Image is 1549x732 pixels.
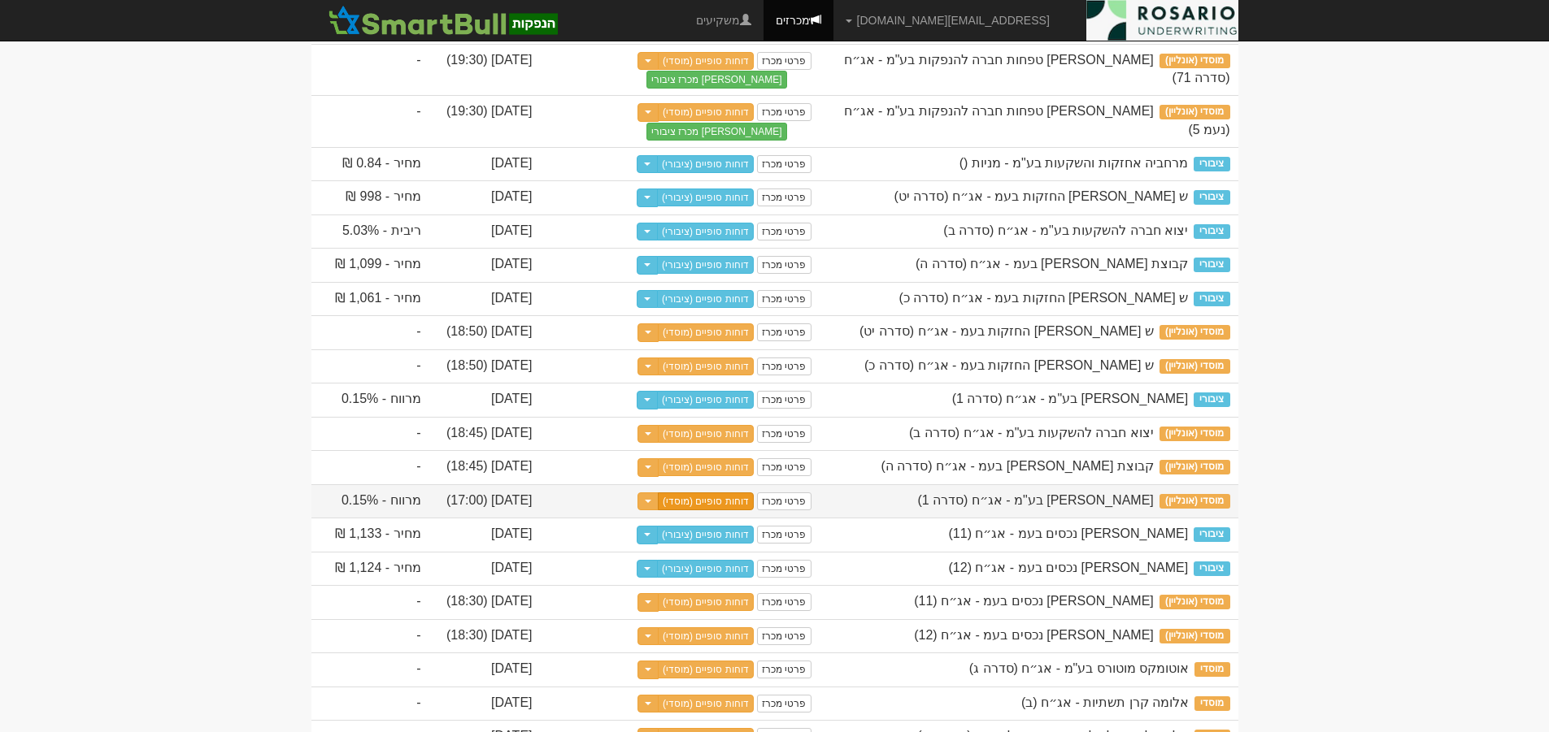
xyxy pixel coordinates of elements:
[311,349,429,383] td: -
[429,383,541,417] td: [DATE]
[1194,561,1229,576] span: ציבורי
[311,282,429,316] td: מחיר - 1,061 ₪
[1160,629,1230,643] span: מוסדי (אונליין)
[311,417,429,451] td: -
[324,4,563,37] img: SmartBull Logo
[658,492,754,510] a: דוחות סופיים (מוסדי)
[881,459,1154,473] span: קבוצת אשטרום בעמ - אג״ח (סדרה ה)
[949,526,1189,540] span: אשטרום נכסים בעמ - אג״ח (11)
[859,324,1154,338] span: ש שלמה החזקות בעמ - אג״ח (סדרה יט)
[1194,392,1229,407] span: ציבורי
[844,104,1230,136] span: מזרחי טפחות חברה להנפקות בע"מ - אג״ח (נעמ 5)
[646,123,786,141] button: [PERSON_NAME] מכרז ציבורי
[757,357,811,375] a: פרטי מכרז
[311,585,429,619] td: -
[959,156,1188,170] span: מרחביה אחזקות והשקעות בע"מ - מניות ()
[429,180,541,214] td: [DATE]
[429,248,541,282] td: [DATE]
[658,593,754,611] a: דוחות סופיים (מוסדי)
[311,652,429,687] td: -
[657,290,754,308] a: דוחות סופיים (ציבורי)
[1160,460,1230,474] span: מוסדי (אונליין)
[757,52,811,70] a: פרטי מכרז
[899,291,1188,305] span: ש שלמה החזקות בעמ - אג״ח (סדרה כ)
[311,214,429,249] td: ריבית - 5.03%
[657,256,754,274] a: דוחות סופיים (ציבורי)
[658,627,754,645] a: דוחות סופיים (מוסדי)
[311,95,429,147] td: -
[658,695,754,713] a: דוחות סופיים (מוסדי)
[757,695,811,713] a: פרטי מכרז
[311,552,429,586] td: מחיר - 1,124 ₪
[311,315,429,349] td: -
[311,383,429,417] td: מרווח - 0.15%
[1194,292,1229,306] span: ציבורי
[429,417,541,451] td: [DATE] (18:45)
[1194,696,1229,711] span: מוסדי
[658,323,754,341] a: דוחות סופיים (מוסדי)
[969,661,1189,675] span: אוטומקס מוטורס בע"מ - אג״ח (סדרה ג)
[917,493,1153,507] span: דניאל פקדונות בע"מ - אג״ח (סדרה 1)
[429,44,541,96] td: [DATE] (19:30)
[657,223,754,240] a: דוחות סופיים (ציבורי)
[311,518,429,552] td: מחיר - 1,133 ₪
[657,391,754,409] a: דוחות סופיים (ציבורי)
[429,484,541,518] td: [DATE] (17:00)
[757,290,811,308] a: פרטי מכרז
[1160,494,1230,509] span: מוסדי (אונליין)
[658,357,754,375] a: דוחות סופיים (מוסדי)
[914,628,1154,642] span: אשטרום נכסים בעמ - אג״ח (12)
[1160,105,1230,119] span: מוסדי (אונליין)
[909,426,1154,440] span: יצוא חברה להשקעות בע"מ - אג״ח (סדרה ב)
[429,652,541,687] td: [DATE]
[429,282,541,316] td: [DATE]
[658,425,754,443] a: דוחות סופיים (מוסדי)
[311,248,429,282] td: מחיר - 1,099 ₪
[1160,325,1230,340] span: מוסדי (אונליין)
[311,44,429,96] td: -
[757,103,811,121] a: פרטי מכרז
[757,256,811,274] a: פרטי מכרז
[757,560,811,578] a: פרטי מכרז
[429,687,541,721] td: [DATE]
[757,627,811,645] a: פרטי מכרז
[844,53,1230,85] span: מזרחי טפחות חברה להנפקות בע"מ - אג״ח (סדרה 71)
[429,95,541,147] td: [DATE] (19:30)
[943,223,1188,237] span: יצוא חברה להשקעות בע"מ - אג״ח (סדרה ב)
[757,188,811,206] a: פרטי מכרז
[311,147,429,181] td: מחיר - 0.84 ₪
[1194,258,1229,272] span: ציבורי
[1194,190,1229,205] span: ציבורי
[1160,359,1230,374] span: מוסדי (אונליין)
[429,450,541,484] td: [DATE] (18:45)
[1160,595,1230,609] span: מוסדי (אונליין)
[429,619,541,653] td: [DATE] (18:30)
[658,52,754,70] a: דוחות סופיים (מוסדי)
[658,661,754,678] a: דוחות סופיים (מוסדי)
[757,661,811,678] a: פרטי מכרז
[1194,224,1229,239] span: ציבורי
[658,103,754,121] a: דוחות סופיים (מוסדי)
[916,257,1188,271] span: קבוצת אשטרום בעמ - אג״ח (סדרה ה)
[1160,427,1230,441] span: מוסדי (אונליין)
[757,526,811,544] a: פרטי מכרז
[429,214,541,249] td: [DATE]
[429,349,541,383] td: [DATE] (18:50)
[1021,695,1189,709] span: אלומה קרן תשתיות - אג״ח (ב)
[757,391,811,409] a: פרטי מכרז
[949,561,1189,574] span: אשטרום נכסים בעמ - אג״ח (12)
[1194,527,1229,542] span: ציבורי
[311,687,429,721] td: -
[429,147,541,181] td: [DATE]
[658,458,754,476] a: דוחות סופיים (מוסדי)
[757,425,811,443] a: פרטי מכרז
[757,223,811,240] a: פרטי מכרז
[311,450,429,484] td: -
[894,189,1188,203] span: ש שלמה החזקות בעמ - אג״ח (סדרה יט)
[311,619,429,653] td: -
[952,392,1188,405] span: דניאל פקדונות בע"מ - אג״ח (סדרה 1)
[757,323,811,341] a: פרטי מכרז
[1194,157,1229,171] span: ציבורי
[757,458,811,476] a: פרטי מכרז
[311,180,429,214] td: מחיר - 998 ₪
